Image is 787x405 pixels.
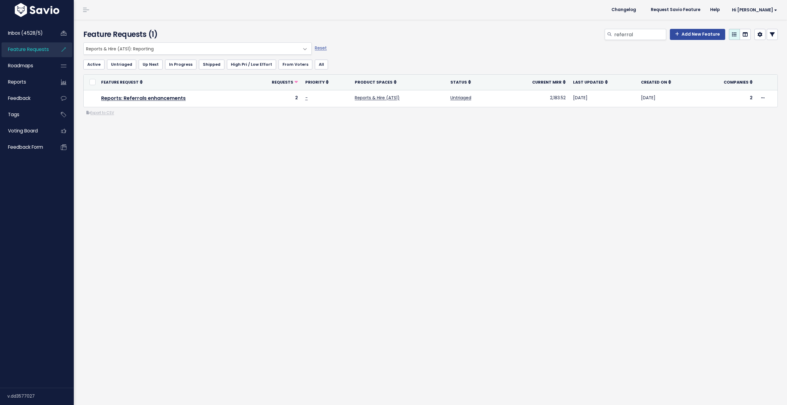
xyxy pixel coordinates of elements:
[450,80,467,85] span: Status
[7,388,74,404] div: v.dd3577027
[315,60,328,69] a: All
[698,90,756,107] td: 2
[2,42,51,57] a: Feature Requests
[8,128,38,134] span: Voting Board
[724,80,749,85] span: Companies
[101,80,139,85] span: Feature Request
[13,3,61,17] img: logo-white.9d6f32f41409.svg
[199,60,224,69] a: Shipped
[637,90,698,107] td: [DATE]
[504,90,569,107] td: 2,183.52
[8,95,30,101] span: Feedback
[725,5,782,15] a: Hi [PERSON_NAME]
[705,5,725,14] a: Help
[450,79,471,85] a: Status
[227,60,276,69] a: High Pri / Low Effort
[646,5,705,14] a: Request Savio Feature
[83,29,309,40] h4: Feature Requests (1)
[355,80,393,85] span: Product Spaces
[8,30,43,36] span: Inbox (4528/5)
[165,60,196,69] a: In Progress
[355,95,400,101] a: Reports & Hire (ATS1)
[247,90,302,107] td: 2
[86,110,114,115] a: Export to CSV
[614,29,666,40] input: Search features...
[8,62,33,69] span: Roadmaps
[641,80,667,85] span: Created On
[2,26,51,40] a: Inbox (4528/5)
[315,45,327,51] a: Reset
[101,95,186,102] a: Reports: Referrals enhancements
[83,42,312,55] span: Reports & Hire (ATS1): Reporting
[532,79,566,85] a: Current MRR
[8,144,43,150] span: Feedback form
[305,95,308,101] a: -
[8,46,49,53] span: Feature Requests
[2,91,51,105] a: Feedback
[670,29,725,40] a: Add New Feature
[279,60,312,69] a: From Voters
[450,95,471,101] a: Untriaged
[732,8,777,12] span: Hi [PERSON_NAME]
[573,79,608,85] a: Last Updated
[8,111,19,118] span: Tags
[573,80,604,85] span: Last Updated
[611,8,636,12] span: Changelog
[355,79,397,85] a: Product Spaces
[305,79,329,85] a: Priority
[84,43,299,54] span: Reports & Hire (ATS1): Reporting
[272,80,293,85] span: Requests
[272,79,298,85] a: Requests
[2,108,51,122] a: Tags
[532,80,562,85] span: Current MRR
[2,124,51,138] a: Voting Board
[724,79,753,85] a: Companies
[101,79,143,85] a: Feature Request
[2,75,51,89] a: Reports
[2,59,51,73] a: Roadmaps
[107,60,136,69] a: Untriaged
[83,60,778,69] ul: Filter feature requests
[83,60,105,69] a: Active
[139,60,163,69] a: Up Next
[569,90,637,107] td: [DATE]
[641,79,671,85] a: Created On
[2,140,51,154] a: Feedback form
[305,80,325,85] span: Priority
[8,79,26,85] span: Reports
